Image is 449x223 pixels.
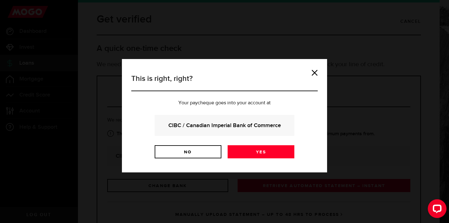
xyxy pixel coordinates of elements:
strong: CIBC / Canadian Imperial Bank of Commerce [163,121,286,130]
a: No [155,145,221,158]
h3: This is right, right? [131,73,318,91]
a: Yes [228,145,294,158]
p: Your paycheque goes into your account at [131,101,318,106]
iframe: LiveChat chat widget [423,197,449,223]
